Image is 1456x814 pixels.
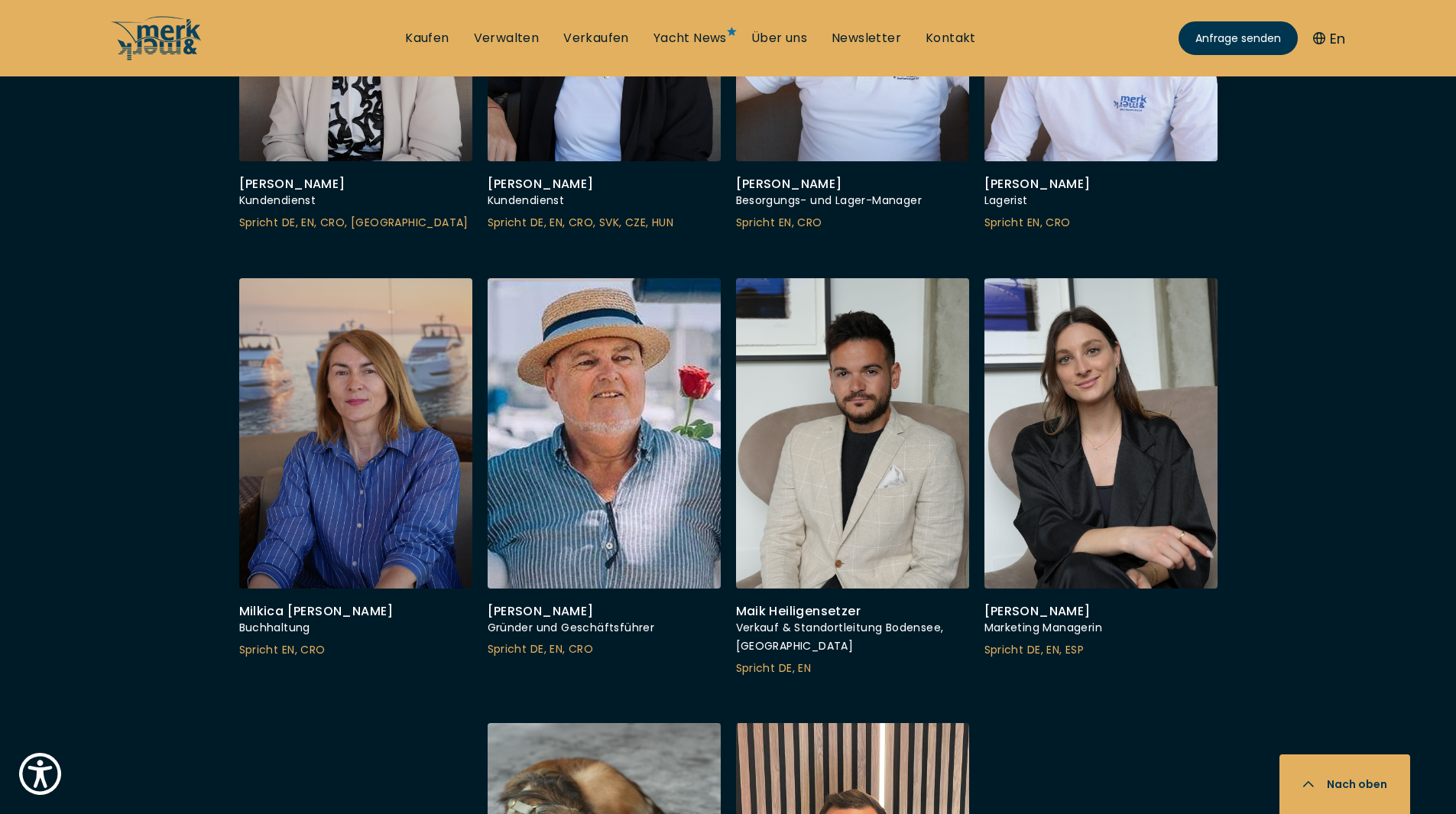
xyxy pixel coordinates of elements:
[926,30,976,47] a: Kontakt
[736,619,969,656] div: Verkauf & Standortleitung Bodensee, [GEOGRAPHIC_DATA]
[779,215,822,230] span: EN, CRO
[530,215,673,230] span: DE, EN, CRO, SVK, CZE, HUN
[653,30,727,47] a: Yacht News
[736,192,969,210] div: Besorgungs- und Lager-Manager
[488,192,721,210] div: Kundendienst
[239,177,472,192] div: [PERSON_NAME]
[984,619,1218,637] div: Marketing Managerin
[488,214,721,232] div: Spricht
[984,177,1218,192] div: [PERSON_NAME]
[736,660,969,678] div: Spricht
[736,214,969,232] div: Spricht
[282,215,469,230] span: DE, EN, CRO, [GEOGRAPHIC_DATA]
[488,619,721,637] div: Gründer und Geschäftsführer
[239,641,472,660] div: Spricht
[405,30,449,47] a: Kaufen
[779,660,811,676] span: DE, EN
[1027,215,1071,230] span: EN, CRO
[239,192,472,210] div: Kundendienst
[1313,28,1345,49] button: En
[984,604,1218,619] div: [PERSON_NAME]
[488,640,721,659] div: Spricht
[239,604,472,619] div: Milkica [PERSON_NAME]
[984,641,1218,660] div: Spricht
[239,214,472,232] div: Spricht
[488,604,721,619] div: [PERSON_NAME]
[474,30,540,47] a: Verwalten
[1027,642,1084,657] span: DE, EN, ESP
[239,619,472,637] div: Buchhaltung
[832,30,901,47] a: Newsletter
[488,177,721,192] div: [PERSON_NAME]
[1279,754,1410,814] button: Nach oben
[563,30,629,47] a: Verkaufen
[736,604,969,619] div: Maik Heiligensetzer
[984,214,1218,232] div: Spricht
[736,177,969,192] div: [PERSON_NAME]
[984,192,1218,210] div: Lagerist
[530,641,593,657] span: DE, EN, CRO
[1195,31,1281,47] span: Anfrage senden
[282,642,326,657] span: EN, CRO
[1179,21,1298,55] a: Anfrage senden
[751,30,807,47] a: Über uns
[15,749,65,799] button: Show Accessibility Preferences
